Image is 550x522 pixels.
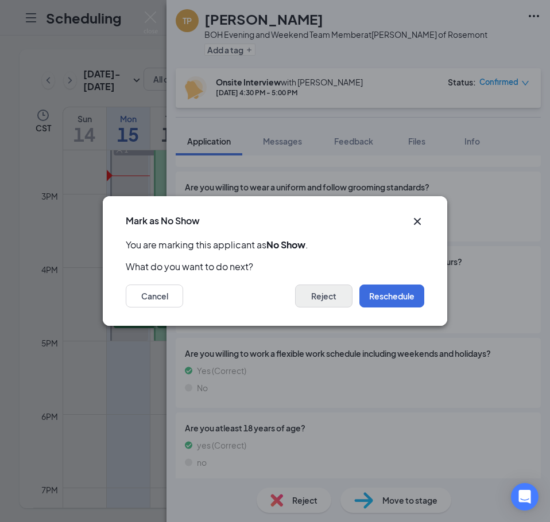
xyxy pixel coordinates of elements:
[295,285,353,307] button: Reject
[126,215,200,227] h3: Mark as No Show
[410,215,424,228] button: Close
[266,239,305,251] b: No Show
[126,239,424,251] p: You are marking this applicant as .
[410,215,424,228] svg: Cross
[511,483,539,511] div: Open Intercom Messenger
[359,285,424,307] button: Reschedule
[126,260,424,273] p: What do you want to do next?
[126,285,183,307] button: Cancel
